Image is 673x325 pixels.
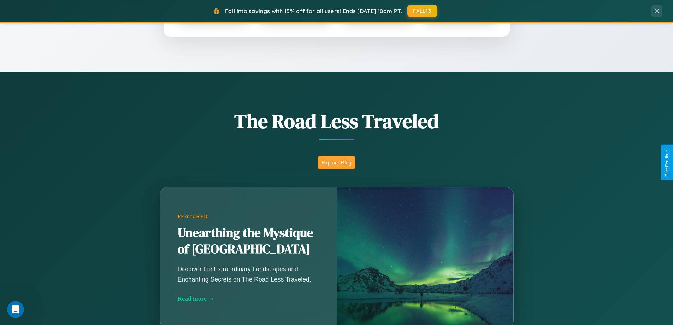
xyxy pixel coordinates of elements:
button: Explore Blog [318,156,355,169]
p: Discover the Extraordinary Landscapes and Enchanting Secrets on The Road Less Traveled. [178,264,319,284]
span: Fall into savings with 15% off for all users! Ends [DATE] 10am PT. [225,7,402,14]
h2: Unearthing the Mystique of [GEOGRAPHIC_DATA] [178,225,319,257]
div: Featured [178,214,319,220]
div: Read more → [178,295,319,302]
iframe: Intercom live chat [7,301,24,318]
button: FALL15 [407,5,437,17]
h1: The Road Less Traveled [125,108,549,135]
div: Give Feedback [665,148,669,177]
